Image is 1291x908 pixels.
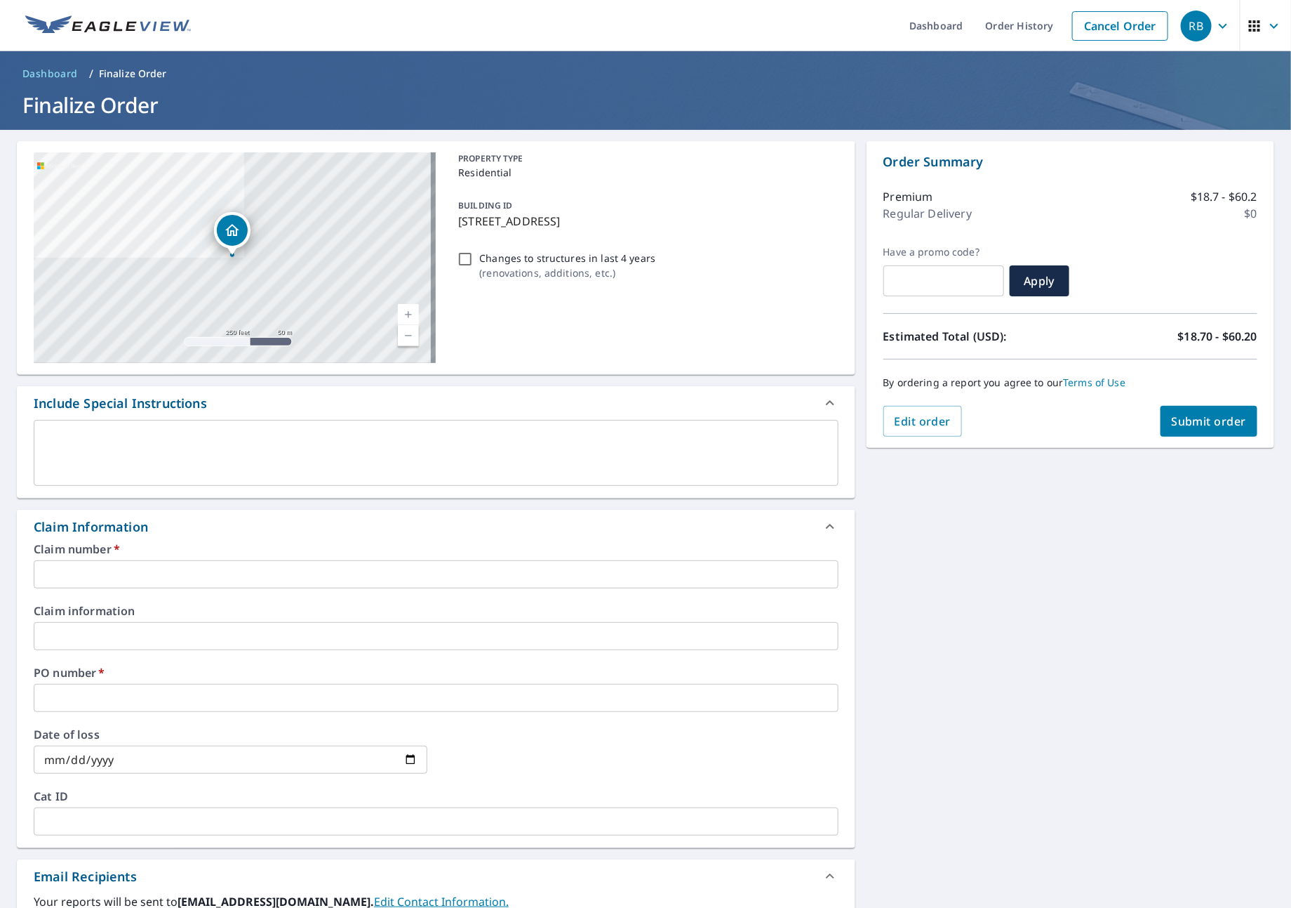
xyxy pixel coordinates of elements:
[89,65,93,82] li: /
[17,62,83,85] a: Dashboard
[17,62,1274,85] nav: breadcrumb
[458,199,512,211] p: BUILDING ID
[34,791,838,802] label: Cat ID
[17,386,855,420] div: Include Special Instructions
[1191,188,1257,205] p: $18.7 - $60.2
[458,152,832,165] p: PROPERTY TYPE
[458,165,832,180] p: Residential
[25,15,191,37] img: EV Logo
[34,544,838,555] label: Claim number
[1021,273,1058,289] span: Apply
[34,605,838,617] label: Claim information
[34,729,427,740] label: Date of loss
[1172,414,1247,429] span: Submit order
[17,860,855,893] div: Email Recipients
[883,188,933,205] p: Premium
[1245,205,1257,222] p: $0
[17,510,855,544] div: Claim Information
[17,91,1274,119] h1: Finalize Order
[883,205,972,222] p: Regular Delivery
[1160,406,1258,437] button: Submit order
[883,376,1257,389] p: By ordering a report you agree to our
[1064,376,1126,389] a: Terms of Use
[458,213,832,230] p: [STREET_ADDRESS]
[883,328,1071,345] p: Estimated Total (USD):
[34,667,838,678] label: PO number
[1010,265,1069,296] button: Apply
[479,265,655,280] p: ( renovations, additions, etc. )
[883,246,1004,258] label: Have a promo code?
[895,414,951,429] span: Edit order
[1181,11,1212,41] div: RB
[883,406,963,437] button: Edit order
[883,152,1257,171] p: Order Summary
[1072,11,1168,41] a: Cancel Order
[34,394,207,413] div: Include Special Instructions
[1178,328,1257,345] p: $18.70 - $60.20
[22,67,78,81] span: Dashboard
[214,212,250,256] div: Dropped pin, building 1, Residential property, 4215 NE 131st St Vancouver, WA 98686
[99,67,167,81] p: Finalize Order
[398,304,419,325] a: Current Level 17, Zoom In
[398,325,419,346] a: Current Level 17, Zoom Out
[34,518,148,537] div: Claim Information
[34,867,137,886] div: Email Recipients
[479,251,655,265] p: Changes to structures in last 4 years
